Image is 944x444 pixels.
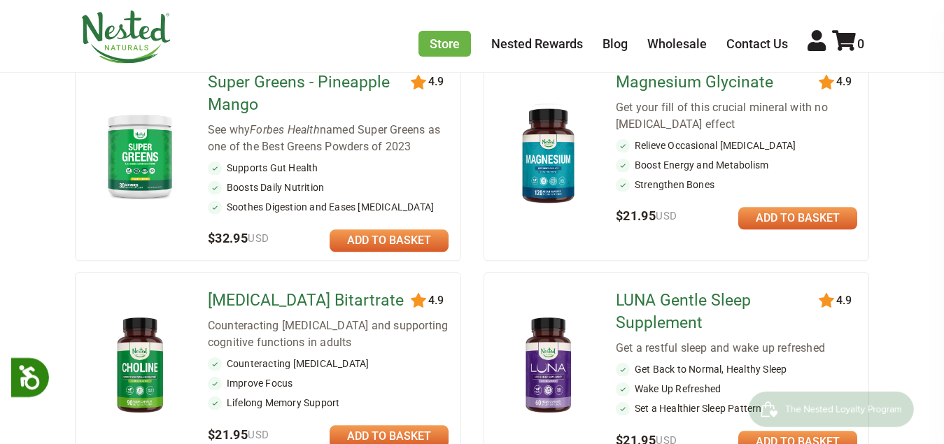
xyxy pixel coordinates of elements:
[832,36,864,51] a: 0
[616,362,857,376] li: Get Back to Normal, Healthy Sleep
[418,31,471,57] a: Store
[507,311,590,420] img: LUNA Gentle Sleep Supplement
[208,180,449,194] li: Boosts Daily Nutrition
[647,36,707,51] a: Wholesale
[616,289,821,334] a: LUNA Gentle Sleep Supplement
[80,10,171,64] img: Nested Naturals
[208,396,449,410] li: Lifelong Memory Support
[616,382,857,396] li: Wake Up Refreshed
[208,376,449,390] li: Improve Focus
[616,158,857,172] li: Boost Energy and Metabolism
[616,340,857,357] div: Get a restful sleep and wake up refreshed
[208,427,269,442] span: $21.95
[733,388,930,430] iframe: Button to open loyalty program pop-up
[491,36,583,51] a: Nested Rewards
[248,429,269,441] span: USD
[98,108,181,203] img: Super Greens - Pineapple Mango
[248,232,269,245] span: USD
[726,36,788,51] a: Contact Us
[208,317,449,351] div: Counteracting [MEDICAL_DATA] and supporting cognitive functions in adults
[616,71,821,94] a: Magnesium Glycinate
[208,200,449,214] li: Soothes Digestion and Eases [MEDICAL_DATA]
[98,311,181,420] img: Choline Bitartrate
[208,231,269,245] span: $32.95
[208,122,449,155] div: See why named Super Greens as one of the Best Greens Powders of 2023
[616,401,857,415] li: Set a Healthier Sleep Pattern
[656,210,677,222] span: USD
[208,71,413,116] a: Super Greens - Pineapple Mango
[208,289,413,312] a: [MEDICAL_DATA] Bitartrate
[616,138,857,152] li: Relieve Occasional [MEDICAL_DATA]
[616,208,677,223] span: $21.95
[208,357,449,371] li: Counteracting [MEDICAL_DATA]
[507,101,590,210] img: Magnesium Glycinate
[857,36,864,51] span: 0
[603,36,628,51] a: Blog
[208,161,449,175] li: Supports Gut Health
[250,123,320,136] em: Forbes Health
[616,99,857,133] div: Get your fill of this crucial mineral with no [MEDICAL_DATA] effect
[616,178,857,192] li: Strengthen Bones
